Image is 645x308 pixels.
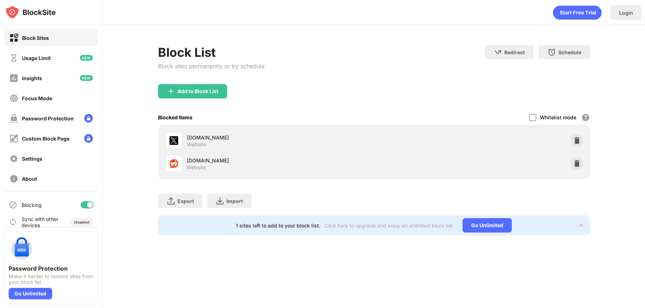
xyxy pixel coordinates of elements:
[187,134,374,141] div: [DOMAIN_NAME]
[9,154,18,163] img: settings-off.svg
[22,75,42,81] div: Insights
[22,35,49,41] div: Block Sites
[22,115,74,121] div: Password Protection
[187,157,374,164] div: [DOMAIN_NAME]
[158,63,265,70] div: Block sites permanently or by schedule
[22,135,69,142] div: Custom Block Page
[9,218,17,226] img: sync-icon.svg
[463,218,512,233] div: Go Unlimited
[22,95,52,101] div: Focus Mode
[9,288,52,299] div: Go Unlimited
[170,159,178,168] img: favicons
[9,265,94,272] div: Password Protection
[9,114,18,123] img: password-protection-off.svg
[22,216,59,228] div: Sync with other devices
[80,75,93,81] img: new-icon.svg
[558,49,581,55] div: Schedule
[74,220,89,224] div: Disabled
[9,236,35,262] img: push-password-protection.svg
[325,222,454,229] div: Click here to upgrade and enjoy an unlimited block list.
[177,198,194,204] div: Export
[158,114,193,120] div: Blocked Items
[22,176,37,182] div: About
[9,33,18,42] img: block-on.svg
[22,55,51,61] div: Usage Limit
[236,222,320,229] div: 1 sites left to add to your block list.
[9,201,17,209] img: blocking-icon.svg
[80,55,93,61] img: new-icon.svg
[9,54,18,63] img: time-usage-off.svg
[9,74,18,83] img: insights-off.svg
[158,45,265,60] div: Block List
[5,5,56,19] img: logo-blocksite.svg
[619,10,633,16] div: Login
[540,114,576,120] div: Whitelist mode
[187,141,206,148] div: Website
[226,198,243,204] div: Import
[84,114,93,123] img: lock-menu.svg
[170,136,178,145] img: favicons
[9,174,18,183] img: about-off.svg
[187,164,206,171] div: Website
[9,134,18,143] img: customize-block-page-off.svg
[9,273,94,285] div: Make it harder to remove sites from your block list
[9,94,18,103] img: focus-off.svg
[22,156,42,162] div: Settings
[504,49,525,55] div: Redirect
[22,202,42,208] div: Blocking
[177,88,218,94] div: Add to Block List
[553,5,602,20] div: animation
[578,222,584,228] img: x-button.svg
[84,134,93,143] img: lock-menu.svg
